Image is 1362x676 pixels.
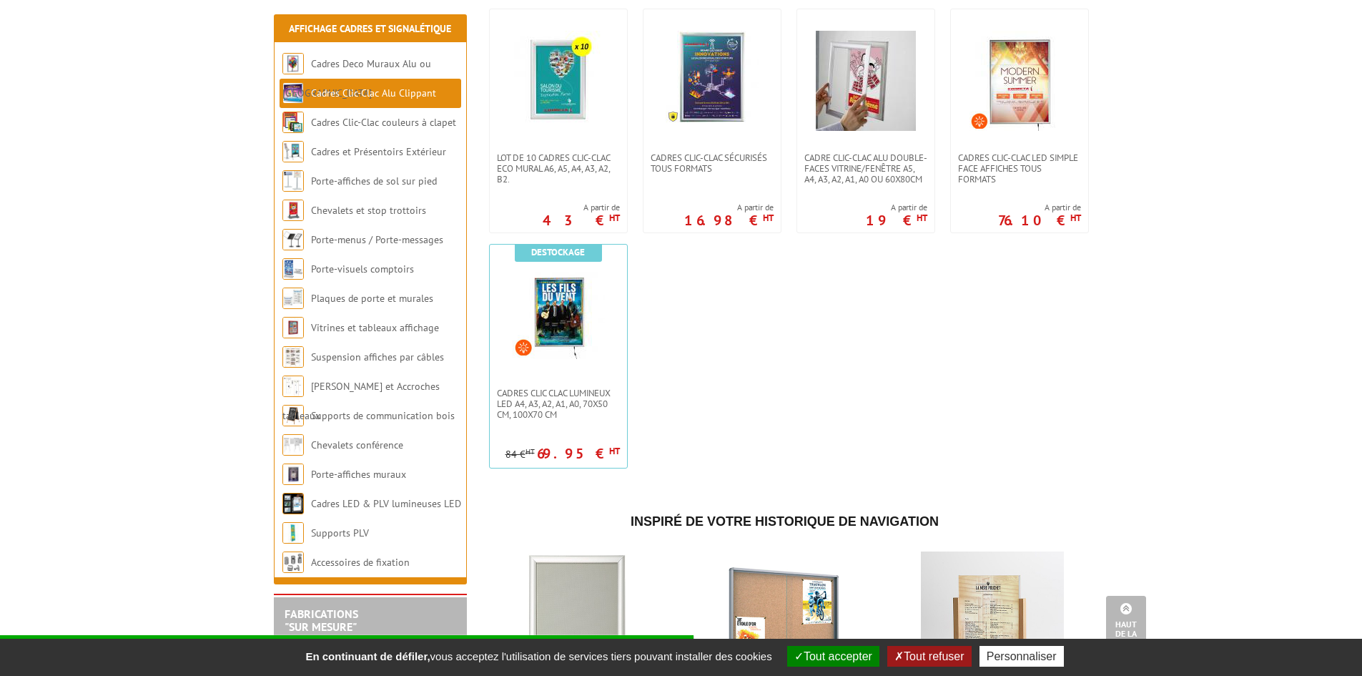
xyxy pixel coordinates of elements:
[763,212,774,224] sup: HT
[305,650,430,662] strong: En continuant de défiler,
[311,439,403,451] a: Chevalets conférence
[1106,596,1146,655] a: Haut de la page
[631,514,939,529] span: Inspiré de votre historique de navigation
[282,170,304,192] img: Porte-affiches de sol sur pied
[282,141,304,162] img: Cadres et Présentoirs Extérieur
[816,31,916,131] img: Cadre clic-clac alu double-faces Vitrine/fenêtre A5, A4, A3, A2, A1, A0 ou 60x80cm
[537,449,620,458] p: 69.95 €
[282,434,304,456] img: Chevalets conférence
[512,266,605,359] img: Cadres Clic Clac lumineux LED A4, A3, A2, A1, A0, 70x50 cm, 100x70 cm
[311,556,410,569] a: Accessoires de fixation
[998,202,1081,213] span: A partir de
[311,351,444,363] a: Suspension affiches par câbles
[979,646,1064,667] button: Personnaliser (fenêtre modale)
[289,22,451,35] a: Affichage Cadres et Signalétique
[311,116,456,129] a: Cadres Clic-Clac couleurs à clapet
[490,388,627,420] a: Cadres Clic Clac lumineux LED A4, A3, A2, A1, A0, 70x50 cm, 100x70 cm
[282,258,304,280] img: Porte-visuels comptoirs
[282,112,304,133] img: Cadres Clic-Clac couleurs à clapet
[311,409,455,422] a: Supports de communication bois
[311,175,437,187] a: Porte-affiches de sol sur pied
[508,31,608,131] img: Lot de 10 cadres Clic-Clac Eco mural A6, A5, A4, A3, A2, B2.
[282,464,304,485] img: Porte-affiches muraux
[497,388,620,420] span: Cadres Clic Clac lumineux LED A4, A3, A2, A1, A0, 70x50 cm, 100x70 cm
[951,152,1088,185] a: Cadres Clic-Clac LED simple face affiches tous formats
[998,216,1081,225] p: 76.10 €
[505,449,535,460] p: 84 €
[282,288,304,309] img: Plaques de porte et murales
[684,202,774,213] span: A partir de
[298,650,779,662] span: vous acceptez l'utilisation de services tiers pouvant installer des cookies
[866,202,927,213] span: A partir de
[651,152,774,174] span: Cadres Clic-Clac Sécurisés Tous formats
[543,216,620,225] p: 43 €
[282,200,304,221] img: Chevalets et stop trottoirs
[311,87,436,99] a: Cadres Clic-Clac Alu Clippant
[311,292,433,305] a: Plaques de porte et murales
[282,376,304,397] img: Cimaises et Accroches tableaux
[311,321,439,334] a: Vitrines et tableaux affichage
[311,468,406,481] a: Porte-affiches muraux
[866,216,927,225] p: 19 €
[311,145,446,158] a: Cadres et Présentoirs Extérieur
[282,552,304,573] img: Accessoires de fixation
[958,152,1081,185] span: Cadres Clic-Clac LED simple face affiches tous formats
[311,526,369,539] a: Supports PLV
[887,646,971,667] button: Tout refuser
[609,212,620,224] sup: HT
[285,607,358,634] a: FABRICATIONS"Sur Mesure"
[282,57,431,99] a: Cadres Deco Muraux Alu ou [GEOGRAPHIC_DATA]
[969,31,1070,131] img: Cadres Clic-Clac LED simple face affiches tous formats
[282,522,304,544] img: Supports PLV
[490,152,627,185] a: Lot de 10 cadres Clic-Clac Eco mural A6, A5, A4, A3, A2, B2.
[917,212,927,224] sup: HT
[311,497,461,510] a: Cadres LED & PLV lumineuses LED
[525,446,535,456] sup: HT
[543,202,620,213] span: A partir de
[282,493,304,514] img: Cadres LED & PLV lumineuses LED
[311,204,426,217] a: Chevalets et stop trottoirs
[311,263,414,275] a: Porte-visuels comptoirs
[282,380,440,422] a: [PERSON_NAME] et Accroches tableaux
[311,233,443,246] a: Porte-menus / Porte-messages
[684,216,774,225] p: 16.98 €
[666,31,759,124] img: Cadres Clic-Clac Sécurisés Tous formats
[643,152,781,174] a: Cadres Clic-Clac Sécurisés Tous formats
[609,445,620,457] sup: HT
[282,229,304,250] img: Porte-menus / Porte-messages
[531,246,585,258] b: Destockage
[497,152,620,185] span: Lot de 10 cadres Clic-Clac Eco mural A6, A5, A4, A3, A2, B2.
[804,152,927,185] span: Cadre clic-clac alu double-faces Vitrine/fenêtre A5, A4, A3, A2, A1, A0 ou 60x80cm
[282,346,304,368] img: Suspension affiches par câbles
[787,646,879,667] button: Tout accepter
[1070,212,1081,224] sup: HT
[282,53,304,74] img: Cadres Deco Muraux Alu ou Bois
[797,152,934,185] a: Cadre clic-clac alu double-faces Vitrine/fenêtre A5, A4, A3, A2, A1, A0 ou 60x80cm
[282,317,304,338] img: Vitrines et tableaux affichage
